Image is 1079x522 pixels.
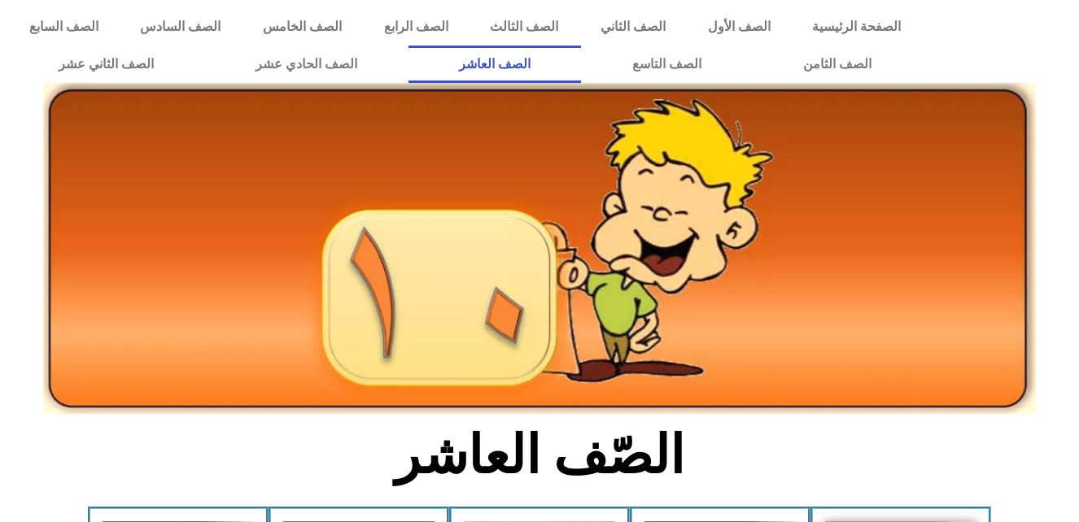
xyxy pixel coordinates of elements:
[687,8,792,46] a: الصف الأول
[242,8,363,46] a: الصف الخامس
[791,8,922,46] a: الصفحة الرئيسية
[581,46,752,83] a: الصف التاسع
[205,46,408,83] a: الصف الحادي عشر
[8,8,120,46] a: الصف السابع
[752,46,922,83] a: الصف الثامن
[579,8,687,46] a: الصف الثاني
[120,8,242,46] a: الصف السادس
[470,8,580,46] a: الصف الثالث
[271,424,809,487] h2: الصّف العاشر
[8,46,205,83] a: الصف الثاني عشر
[408,46,582,83] a: الصف العاشر
[363,8,470,46] a: الصف الرابع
